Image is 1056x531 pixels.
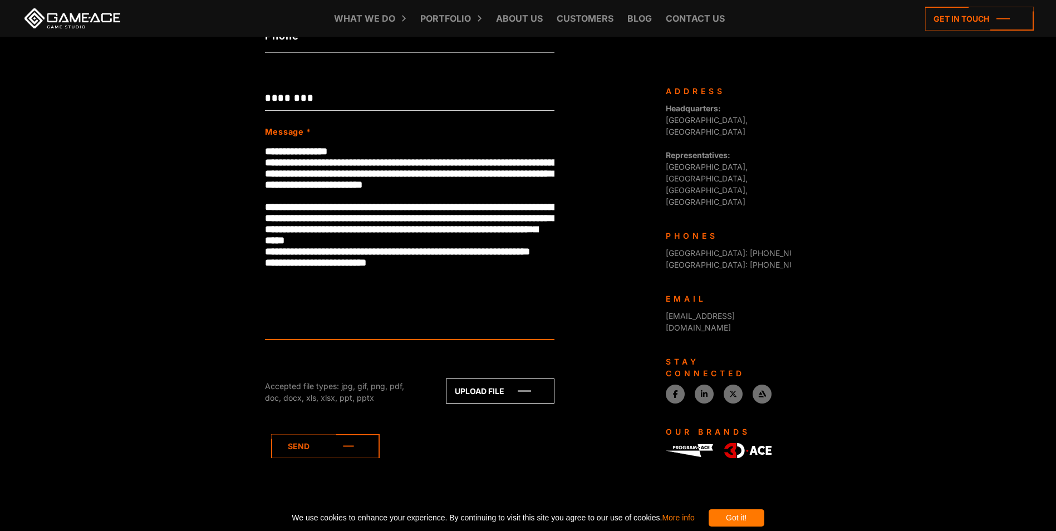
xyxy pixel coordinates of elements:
[666,311,735,332] a: [EMAIL_ADDRESS][DOMAIN_NAME]
[666,260,819,269] span: [GEOGRAPHIC_DATA]: [PHONE_NUMBER]
[666,104,721,113] strong: Headquarters:
[446,378,554,404] a: Upload file
[724,443,772,459] img: 3D-Ace
[666,230,783,242] div: Phones
[271,434,380,458] a: Send
[265,380,421,404] div: Accepted file types: jpg, gif, png, pdf, doc, docx, xls, xlsx, ppt, pptx
[666,356,783,379] div: Stay connected
[925,7,1034,31] a: Get in touch
[666,444,713,457] img: Program-Ace
[666,293,783,304] div: Email
[662,513,694,522] a: More info
[666,248,819,258] span: [GEOGRAPHIC_DATA]: [PHONE_NUMBER]
[666,150,748,206] span: [GEOGRAPHIC_DATA], [GEOGRAPHIC_DATA], [GEOGRAPHIC_DATA], [GEOGRAPHIC_DATA]
[666,426,783,437] div: Our Brands
[666,150,730,160] strong: Representatives:
[292,509,694,527] span: We use cookies to enhance your experience. By continuing to visit this site you agree to our use ...
[666,104,748,136] span: [GEOGRAPHIC_DATA], [GEOGRAPHIC_DATA]
[666,85,783,97] div: Address
[265,126,311,138] label: Message *
[709,509,764,527] div: Got it!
